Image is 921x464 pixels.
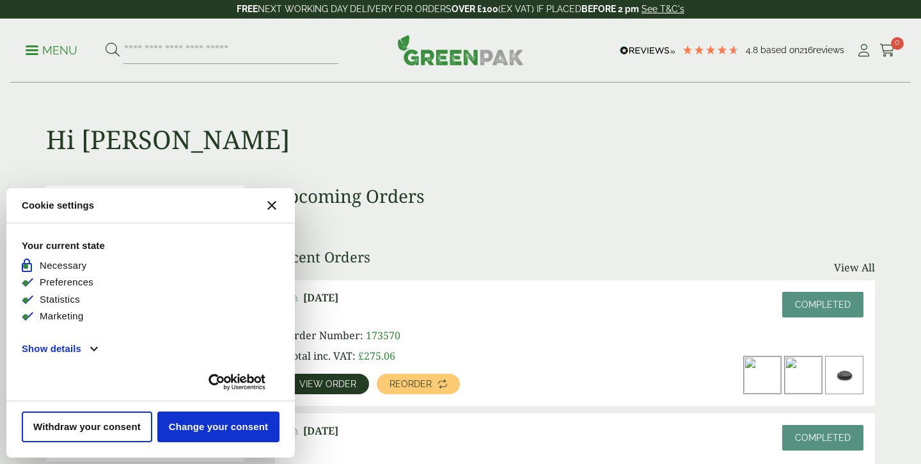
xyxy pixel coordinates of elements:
i: Cart [879,44,895,57]
a: Menu [26,43,77,56]
strong: Cookie settings [22,198,94,213]
button: Change your consent [157,412,279,442]
a: 0 [879,41,895,60]
li: Statistics [22,292,279,307]
strong: OVER £100 [452,4,498,14]
h1: Hi [PERSON_NAME] [46,83,875,155]
span: 216 [799,45,813,55]
img: deep-fill-wedge-1-300x300.webp [744,356,781,394]
bdi: 275.06 [358,349,395,363]
button: Show details [22,342,98,356]
li: Necessary [22,259,279,273]
span: Completed [795,433,851,443]
a: Reorder [377,374,460,394]
img: 12-16oz-Black-Sip-Lid-300x200.jpg [826,356,863,394]
span: [DATE] [303,425,338,437]
span: Total inc. VAT: [287,349,356,363]
div: 4.79 Stars [682,44,739,56]
img: GreenPak Supplies [397,35,524,65]
img: REVIEWS.io [620,46,675,55]
p: Menu [26,43,77,58]
span: Order Number: [287,328,363,342]
h3: Recent Orders [275,248,370,265]
button: Withdraw your consent [22,412,152,442]
span: [DATE] [303,292,338,304]
span: £ [358,349,364,363]
h3: Upcoming Orders [275,186,875,207]
span: reviews [813,45,844,55]
a: View All [834,260,875,275]
li: Preferences [22,275,279,290]
span: 173570 [366,328,400,342]
span: Reorder [390,380,432,388]
span: Completed [795,300,851,310]
a: View order [287,374,369,394]
span: Based on [760,45,799,55]
img: 12oz_black_a-300x200.jpg [785,356,822,394]
button: Close CMP widget [256,190,287,221]
a: See T&C's [642,4,684,14]
strong: BEFORE 2 pm [581,4,639,14]
span: 4.8 [746,45,760,55]
li: Marketing [22,309,279,324]
strong: Your current state [22,239,279,253]
a: Usercentrics Cookiebot - opens new page [194,374,279,390]
i: My Account [856,44,872,57]
span: 0 [891,37,904,50]
span: View order [299,380,356,388]
strong: FREE [237,4,258,14]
